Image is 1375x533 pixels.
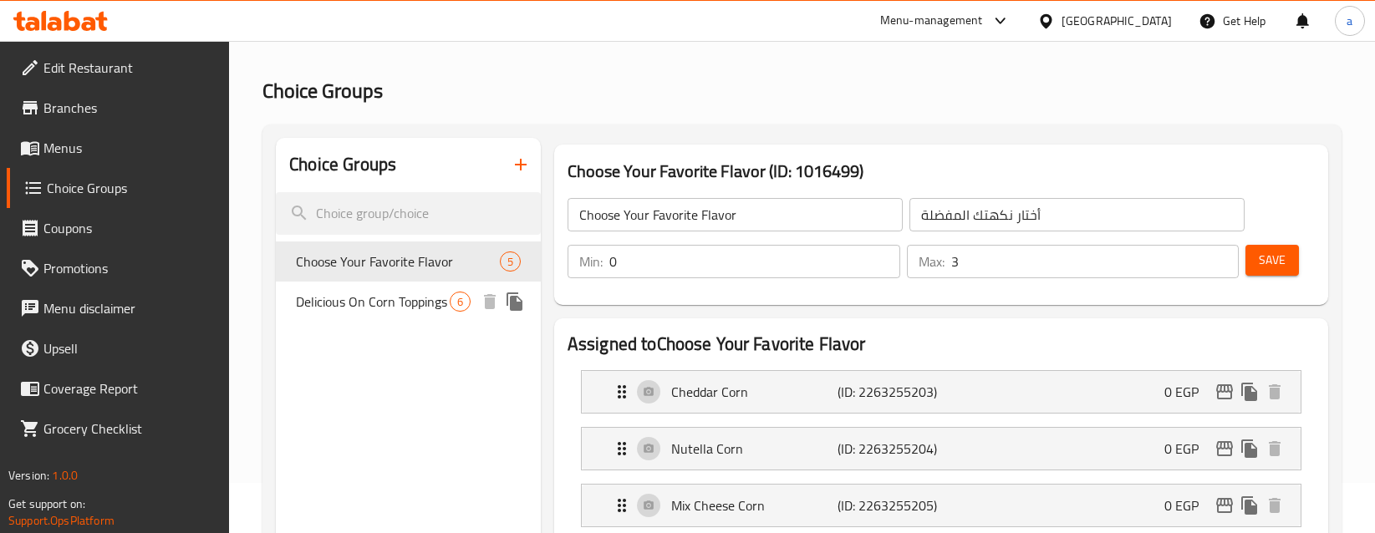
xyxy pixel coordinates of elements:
span: Choose Your Favorite Flavor [296,251,500,272]
h3: Choose Your Favorite Flavor (ID: 1016499) [568,158,1315,185]
span: Grocery Checklist [43,419,216,439]
button: edit [1212,379,1237,404]
span: Coverage Report [43,378,216,398]
a: Upsell [7,328,230,368]
div: Delicious On Corn Toppings6deleteduplicate [276,282,541,322]
div: Expand [582,485,1301,526]
span: 5 [501,254,520,270]
button: delete [477,289,502,314]
span: Choice Groups [262,72,383,109]
span: Delicious On Corn Toppings [296,292,450,312]
button: delete [1262,379,1287,404]
button: edit [1212,493,1237,518]
span: Edit Restaurant [43,58,216,78]
span: Branches [43,98,216,118]
p: Mix Cheese Corn [671,495,838,515]
li: / [511,24,517,44]
div: Expand [582,428,1301,470]
span: Choice Groups [543,24,624,44]
span: 6 [451,294,470,310]
span: Version: [8,464,49,486]
button: delete [1262,493,1287,518]
div: Choose Your Favorite Flavor5 [276,241,541,282]
button: Save [1245,245,1299,276]
p: Min: [579,251,603,272]
button: delete [1262,436,1287,461]
p: (ID: 2263255203) [838,382,949,402]
div: Menu-management [880,11,983,31]
span: Menus [43,138,216,158]
span: Coupons [43,218,216,238]
button: duplicate [502,289,527,314]
li: / [323,24,328,44]
span: Menu disclaimer [43,298,216,318]
span: Upsell [43,338,216,358]
p: Cheddar Corn [671,382,838,402]
p: 0 EGP [1164,495,1212,515]
p: Max: [919,251,945,272]
a: Support.OpsPlatform [8,510,115,531]
li: Expand [568,363,1315,420]
a: Grocery Checklist [7,409,230,449]
p: Nutella Corn [671,439,838,459]
a: Menus [7,128,230,168]
span: a [1347,12,1352,30]
a: Restaurants management [335,24,504,44]
p: 0 EGP [1164,382,1212,402]
span: Promotions [43,258,216,278]
button: duplicate [1237,493,1262,518]
a: Branches [7,88,230,128]
div: [GEOGRAPHIC_DATA] [1062,12,1172,30]
button: duplicate [1237,379,1262,404]
a: Choice Groups [7,168,230,208]
a: Home [262,24,316,44]
span: Choice Groups [47,178,216,198]
h2: Assigned to Choose Your Favorite Flavor [568,332,1315,357]
a: Menu disclaimer [7,288,230,328]
span: Get support on: [8,493,85,515]
p: (ID: 2263255205) [838,495,949,515]
p: 0 EGP [1164,439,1212,459]
h2: Choice Groups [289,152,396,177]
div: Choices [500,251,521,272]
li: Expand [568,420,1315,477]
span: Save [1259,250,1286,271]
p: (ID: 2263255204) [838,439,949,459]
a: Edit Restaurant [7,48,230,88]
div: Choices [450,292,471,312]
span: 1.0.0 [52,464,78,486]
a: Coupons [7,208,230,248]
a: Coverage Report [7,368,230,409]
span: Restaurants management [355,24,504,44]
button: edit [1212,436,1237,461]
input: search [276,192,541,235]
button: duplicate [1237,436,1262,461]
div: Expand [582,371,1301,413]
a: Promotions [7,248,230,288]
